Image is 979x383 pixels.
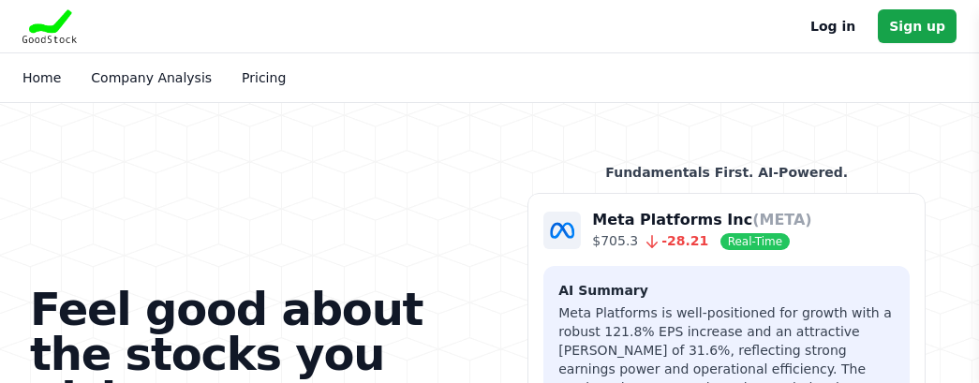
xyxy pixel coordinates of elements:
p: Meta Platforms Inc [592,209,811,231]
p: Fundamentals First. AI-Powered. [527,163,926,182]
a: Log in [810,15,855,37]
a: Home [22,70,61,85]
h3: AI Summary [558,281,895,300]
span: -28.21 [638,233,708,248]
a: Company Analysis [91,70,212,85]
p: $705.3 [592,231,811,251]
a: Sign up [878,9,957,43]
span: (META) [752,211,812,228]
a: Pricing [242,70,286,85]
span: Real-Time [720,233,790,250]
img: Company Logo [543,212,581,249]
img: Goodstock Logo [22,9,77,43]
